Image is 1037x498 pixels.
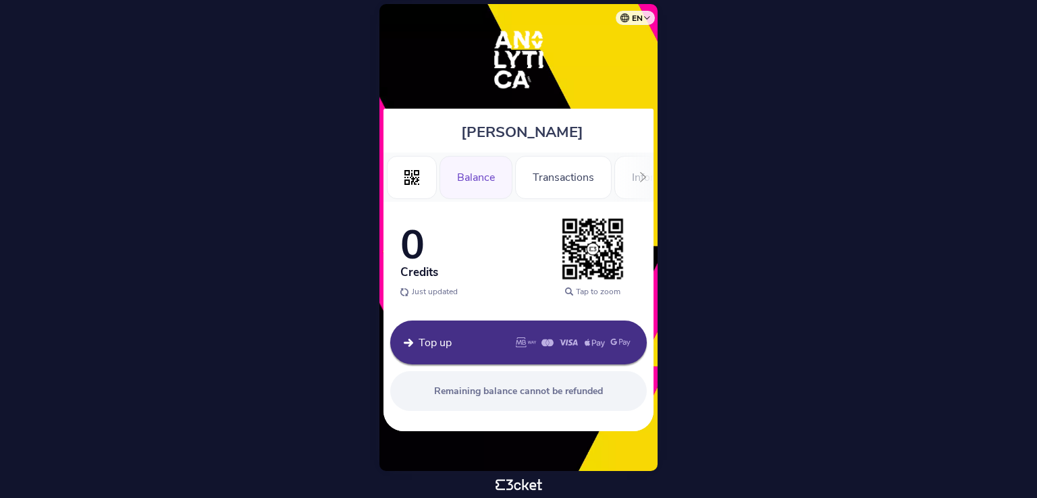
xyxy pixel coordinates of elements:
[515,156,612,199] div: Transactions
[412,286,458,297] span: Just updated
[400,385,637,397] p: Remaining balance cannot be refunded
[400,217,425,273] span: 0
[576,286,620,297] span: Tap to zoom
[559,215,627,283] img: transparent_placeholder.3f4e7402.png
[515,169,612,184] a: Transactions
[440,156,512,199] div: Balance
[440,169,512,184] a: Balance
[419,335,452,350] span: Top up
[477,18,561,102] img: Analytica Fest 2025 - Sep 6th
[461,122,583,142] span: [PERSON_NAME]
